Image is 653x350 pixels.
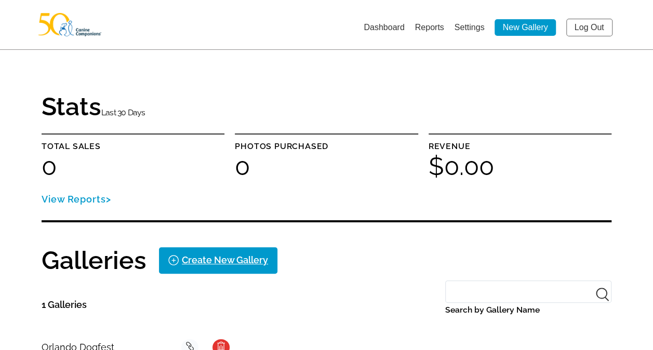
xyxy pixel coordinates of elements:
a: Reports [415,23,444,32]
a: New Gallery [495,19,555,36]
a: Create New Gallery [159,247,277,273]
h1: Galleries [42,248,146,273]
p: Total sales [42,139,224,154]
div: Create New Gallery [182,252,268,268]
a: Dashboard [364,23,404,32]
label: Search by Gallery Name [445,303,611,317]
a: View Reports [42,194,111,205]
span: 1 Galleries [42,299,87,310]
h1: 0 [42,154,224,179]
h1: Stats [42,94,145,121]
a: Settings [455,23,485,32]
a: Log Out [566,19,612,36]
small: Last 30 Days [101,107,145,117]
img: Snapphound Logo [38,13,102,36]
h1: $0.00 [429,154,611,179]
h1: 0 [235,154,418,179]
p: Revenue [429,139,611,154]
p: Photos purchased [235,139,418,154]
